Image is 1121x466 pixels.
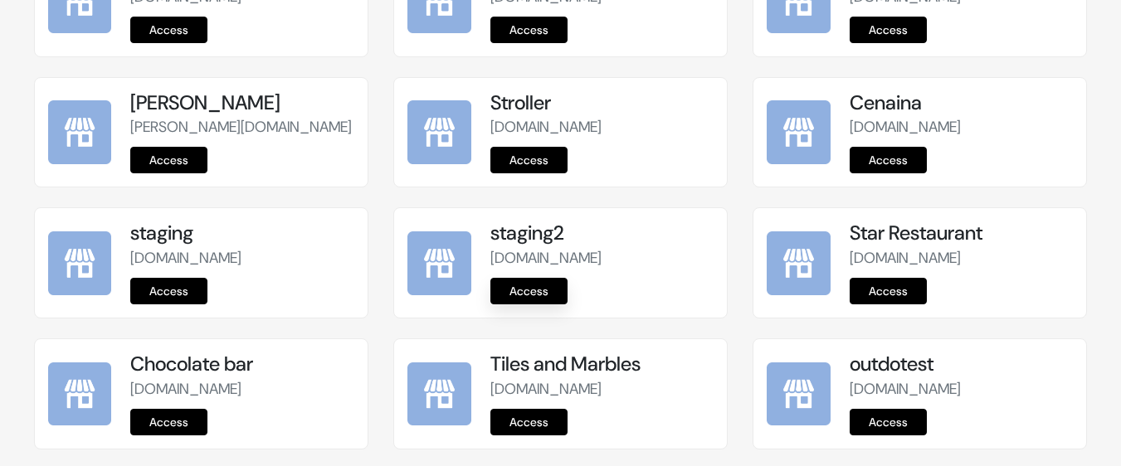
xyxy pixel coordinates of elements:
[130,409,207,435] a: Access
[407,231,471,295] img: staging2
[490,221,714,245] h5: staging2
[407,362,471,426] img: Tiles and Marbles
[767,362,831,426] img: outdotest
[130,352,353,376] h5: Chocolate bar
[490,17,568,43] a: Access
[850,352,1073,376] h5: outdotest
[48,100,112,164] img: Jewell
[490,116,714,138] p: [DOMAIN_NAME]
[850,147,927,173] a: Access
[130,147,207,173] a: Access
[130,116,353,138] p: [PERSON_NAME][DOMAIN_NAME]
[850,278,927,304] a: Access
[490,352,714,376] h5: Tiles and Marbles
[130,278,207,304] a: Access
[130,247,353,269] p: [DOMAIN_NAME]
[48,231,112,295] img: staging
[850,247,1073,269] p: [DOMAIN_NAME]
[490,247,714,269] p: [DOMAIN_NAME]
[130,17,207,43] a: Access
[850,17,927,43] a: Access
[490,147,568,173] a: Access
[130,221,353,245] h5: staging
[767,231,831,295] img: Star Restaurant
[490,378,714,400] p: [DOMAIN_NAME]
[767,100,831,164] img: Cenaina
[490,409,568,435] a: Access
[490,91,714,115] h5: Stroller
[407,100,471,164] img: Stroller
[850,221,1073,245] h5: Star Restaurant
[850,409,927,435] a: Access
[850,378,1073,400] p: [DOMAIN_NAME]
[490,278,568,304] a: Access
[48,362,112,426] img: Chocolate bar
[130,378,353,400] p: [DOMAIN_NAME]
[130,91,353,115] h5: [PERSON_NAME]
[850,116,1073,138] p: [DOMAIN_NAME]
[850,91,1073,115] h5: Cenaina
